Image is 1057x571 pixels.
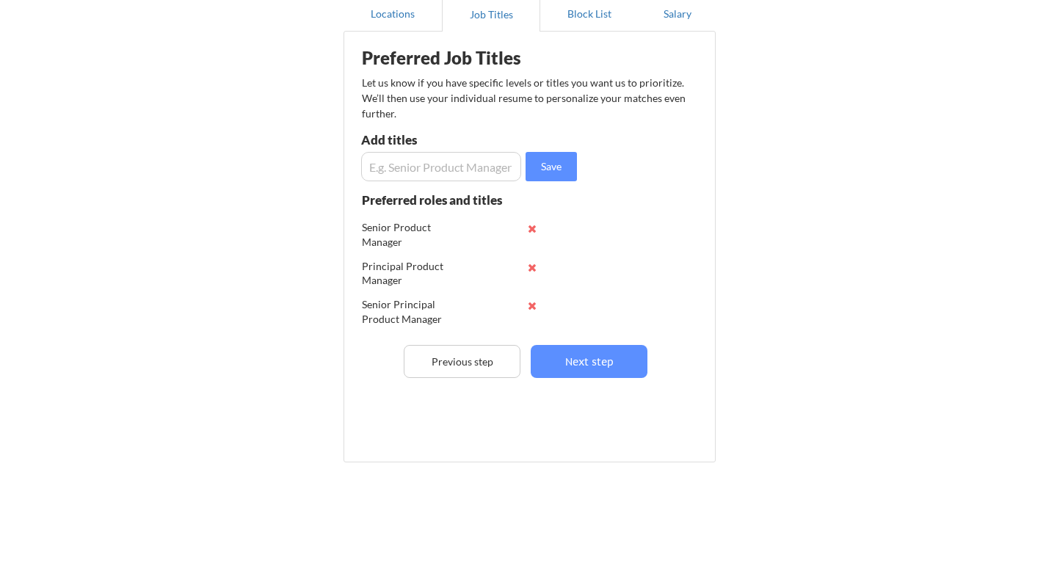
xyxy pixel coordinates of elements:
div: Add titles [361,134,517,146]
button: Next step [531,345,647,378]
button: Save [526,152,577,181]
div: Principal Product Manager [362,259,458,288]
div: Preferred Job Titles [362,49,547,67]
input: E.g. Senior Product Manager [361,152,521,181]
button: Previous step [404,345,520,378]
div: Senior Product Manager [362,220,458,249]
div: Preferred roles and titles [362,194,520,206]
div: Let us know if you have specific levels or titles you want us to prioritize. We’ll then use your ... [362,75,687,121]
div: Senior Principal Product Manager [362,297,458,326]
